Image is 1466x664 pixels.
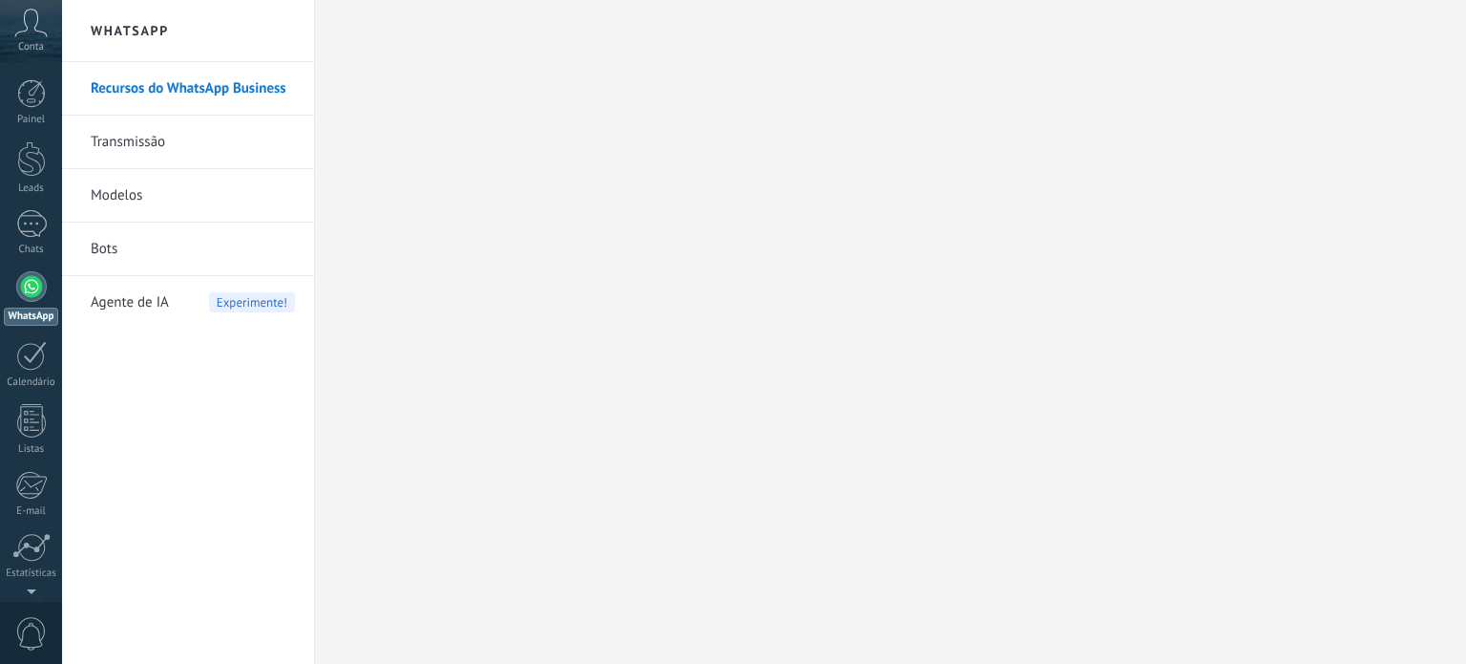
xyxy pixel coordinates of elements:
[62,116,314,169] li: Transmissão
[4,443,59,456] div: Listas
[91,276,295,330] a: Agente de IAExperimente!
[62,62,314,116] li: Recursos do WhatsApp Business
[4,308,58,326] div: WhatsApp
[4,244,59,256] div: Chats
[91,116,295,169] a: Transmissão
[4,376,59,389] div: Calendário
[4,114,59,126] div: Painel
[4,182,59,195] div: Leads
[91,62,295,116] a: Recursos do WhatsApp Business
[209,292,295,312] span: Experimente!
[91,223,295,276] a: Bots
[18,41,44,54] span: Conta
[91,169,295,223] a: Modelos
[91,276,169,330] span: Agente de IA
[62,169,314,223] li: Modelos
[4,568,59,580] div: Estatísticas
[4,505,59,518] div: E-mail
[62,223,314,276] li: Bots
[62,276,314,329] li: Agente de IA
